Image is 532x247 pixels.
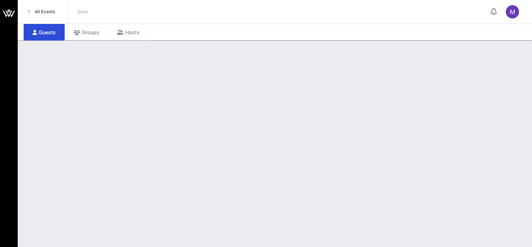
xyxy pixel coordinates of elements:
[65,24,108,41] div: Groups
[24,6,59,18] a: All Events
[108,24,149,41] div: Hosts
[510,8,515,15] span: m
[78,8,88,15] p: Date
[24,24,65,41] div: Guests
[506,5,519,18] div: m
[35,9,55,14] span: All Events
